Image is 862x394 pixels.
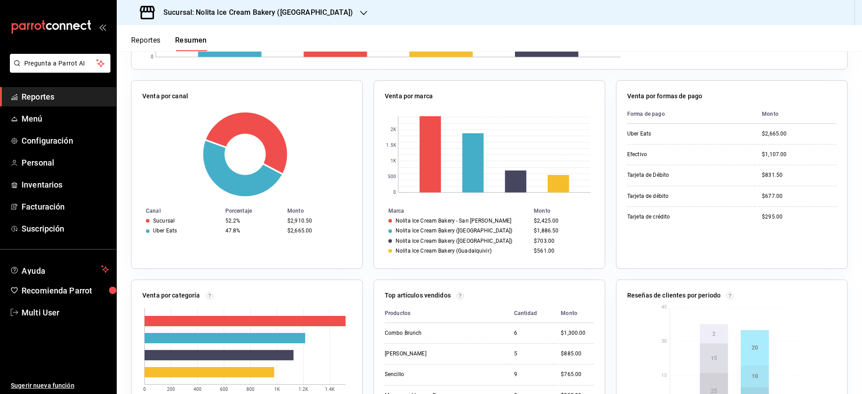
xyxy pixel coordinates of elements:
[153,228,177,234] div: Uber Eats
[561,350,594,358] div: $885.00
[514,329,547,337] div: 6
[396,218,512,224] div: Nolita Ice Cream Bakery - San [PERSON_NAME]
[11,381,109,390] span: Sugerir nueva función
[22,285,109,297] span: Recomienda Parrot
[131,36,161,51] button: Reportes
[374,206,530,216] th: Marca
[530,206,605,216] th: Monto
[385,291,451,300] p: Top artículos vendidos
[396,248,492,254] div: Nolita Ice Cream Bakery (Guadalquivir)
[391,159,396,164] text: 1K
[22,91,109,103] span: Reportes
[627,171,717,179] div: Tarjeta de Débito
[561,371,594,378] div: $765.00
[386,143,396,148] text: 1.5K
[194,387,202,392] text: 400
[274,387,280,392] text: 1K
[287,228,348,234] div: $2,665.00
[385,350,475,358] div: [PERSON_NAME]
[225,228,280,234] div: 47.8%
[755,105,836,124] th: Monto
[99,23,106,31] button: open_drawer_menu
[156,7,353,18] h3: Sucursal: Nolita Ice Cream Bakery ([GEOGRAPHIC_DATA])
[175,36,207,51] button: Resumen
[22,157,109,169] span: Personal
[22,135,109,147] span: Configuración
[627,291,721,300] p: Reseñas de clientes por periodo
[22,179,109,191] span: Inventarios
[385,92,433,101] p: Venta por marca
[22,201,109,213] span: Facturación
[762,130,836,138] div: $2,665.00
[151,55,154,60] text: 0
[514,350,547,358] div: 5
[762,151,836,158] div: $1,107.00
[142,291,200,300] p: Venta por categoría
[142,92,188,101] p: Venta por canal
[627,130,717,138] div: Uber Eats
[396,238,513,244] div: Nolita Ice Cream Bakery ([GEOGRAPHIC_DATA])
[627,151,717,158] div: Efectivo
[393,190,396,195] text: 0
[534,218,590,224] div: $2,425.00
[143,387,146,392] text: 0
[22,264,97,275] span: Ayuda
[627,92,702,101] p: Venta por formas de pago
[22,306,109,319] span: Multi User
[534,228,590,234] div: $1,886.50
[762,171,836,179] div: $831.50
[220,387,228,392] text: 600
[10,54,110,73] button: Pregunta a Parrot AI
[167,387,175,392] text: 200
[514,371,547,378] div: 9
[246,387,255,392] text: 800
[627,213,717,221] div: Tarjeta de crédito
[762,193,836,200] div: $677.00
[507,304,554,323] th: Cantidad
[385,371,475,378] div: Sencillo
[153,218,175,224] div: Sucursal
[299,387,308,392] text: 1.2K
[561,329,594,337] div: $1,300.00
[222,206,284,216] th: Porcentaje
[396,228,513,234] div: Nolita Ice Cream Bakery ([GEOGRAPHIC_DATA])
[627,193,717,200] div: Tarjeta de débito
[762,213,836,221] div: $295.00
[284,206,362,216] th: Monto
[22,223,109,235] span: Suscripción
[388,175,396,179] text: 500
[554,304,594,323] th: Monto
[534,248,590,254] div: $561.00
[6,65,110,74] a: Pregunta a Parrot AI
[391,127,396,132] text: 2K
[534,238,590,244] div: $703.00
[325,387,335,392] text: 1.4K
[131,36,207,51] div: navigation tabs
[24,59,97,68] span: Pregunta a Parrot AI
[385,304,507,323] th: Productos
[132,206,222,216] th: Canal
[22,113,109,125] span: Menú
[225,218,280,224] div: 52.2%
[385,329,475,337] div: Combo Brunch
[627,105,755,124] th: Forma de pago
[287,218,348,224] div: $2,910.50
